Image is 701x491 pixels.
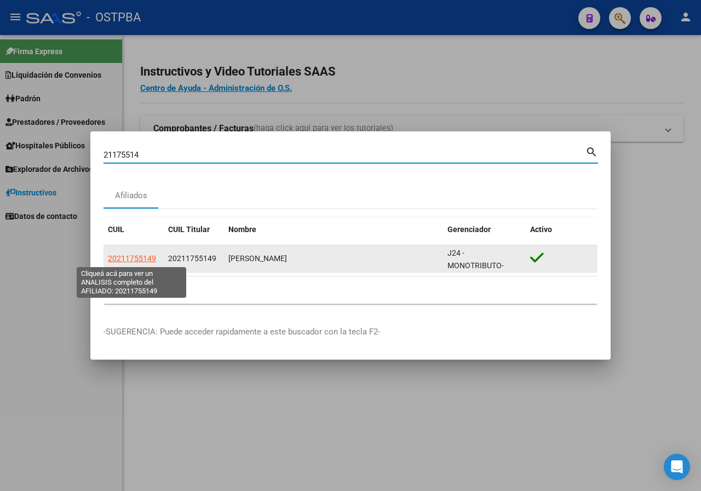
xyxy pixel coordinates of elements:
[526,218,597,241] datatable-header-cell: Activo
[224,218,443,241] datatable-header-cell: Nombre
[447,249,512,294] span: J24 - MONOTRIBUTO-IGUALDAD SALUD-PRENSA
[104,218,164,241] datatable-header-cell: CUIL
[447,225,491,234] span: Gerenciador
[108,254,156,263] span: 20211755149
[104,276,597,304] div: 1 total
[664,454,690,480] div: Open Intercom Messenger
[168,254,216,263] span: 20211755149
[585,145,598,158] mat-icon: search
[228,252,439,265] div: [PERSON_NAME]
[530,225,552,234] span: Activo
[115,189,147,202] div: Afiliados
[228,225,256,234] span: Nombre
[108,225,124,234] span: CUIL
[164,218,224,241] datatable-header-cell: CUIL Titular
[168,225,210,234] span: CUIL Titular
[443,218,526,241] datatable-header-cell: Gerenciador
[104,326,597,338] p: -SUGERENCIA: Puede acceder rapidamente a este buscador con la tecla F2-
